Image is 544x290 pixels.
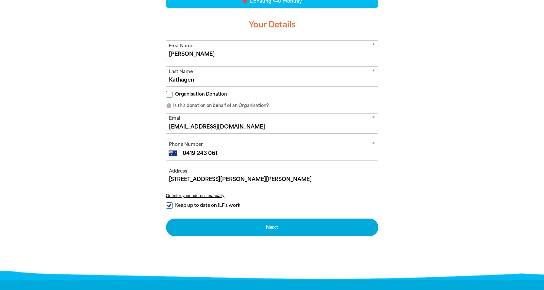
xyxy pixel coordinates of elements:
p: Is this donation on behalf of an Organisation? [166,102,378,109]
input: Keep up to date on ILF's work [166,202,173,209]
button: Next [166,219,378,236]
i: Required [372,141,375,149]
button: Or enter your address manually [166,193,378,198]
input: Organisation Donation [166,91,173,98]
span: Organisation Donation [175,91,227,97]
span: Keep up to date on ILF's work [175,202,240,208]
i: info [166,103,172,109]
h3: Your Details [166,14,378,35]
